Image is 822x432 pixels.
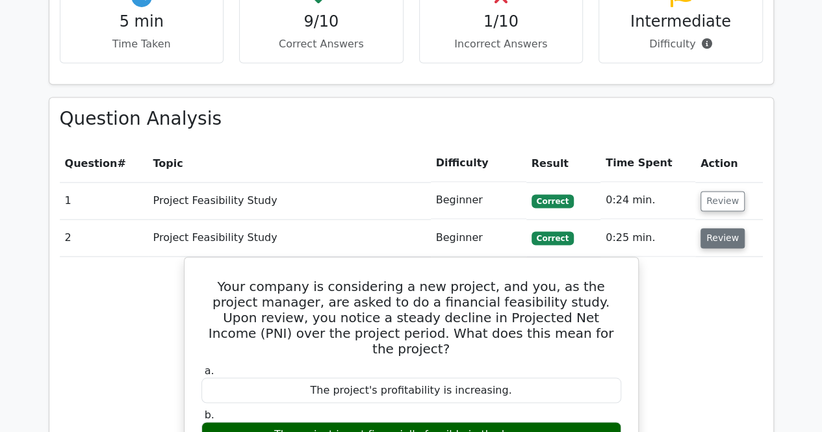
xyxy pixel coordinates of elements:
[526,145,600,182] th: Result
[60,108,763,130] h3: Question Analysis
[201,377,621,403] div: The project's profitability is increasing.
[431,182,526,219] td: Beginner
[430,36,572,52] p: Incorrect Answers
[148,220,431,257] td: Project Feasibility Study
[600,220,695,257] td: 0:25 min.
[205,364,214,376] span: a.
[532,231,574,244] span: Correct
[431,220,526,257] td: Beginner
[148,145,431,182] th: Topic
[148,182,431,219] td: Project Feasibility Study
[71,36,213,52] p: Time Taken
[250,12,392,31] h4: 9/10
[250,36,392,52] p: Correct Answers
[60,220,148,257] td: 2
[700,228,745,248] button: Review
[65,157,118,170] span: Question
[532,194,574,207] span: Correct
[700,191,745,211] button: Review
[60,182,148,219] td: 1
[600,145,695,182] th: Time Spent
[610,36,752,52] p: Difficulty
[71,12,213,31] h4: 5 min
[610,12,752,31] h4: Intermediate
[205,408,214,420] span: b.
[431,145,526,182] th: Difficulty
[600,182,695,219] td: 0:24 min.
[60,145,148,182] th: #
[200,278,623,356] h5: Your company is considering a new project, and you, as the project manager, are asked to do a fin...
[430,12,572,31] h4: 1/10
[695,145,763,182] th: Action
